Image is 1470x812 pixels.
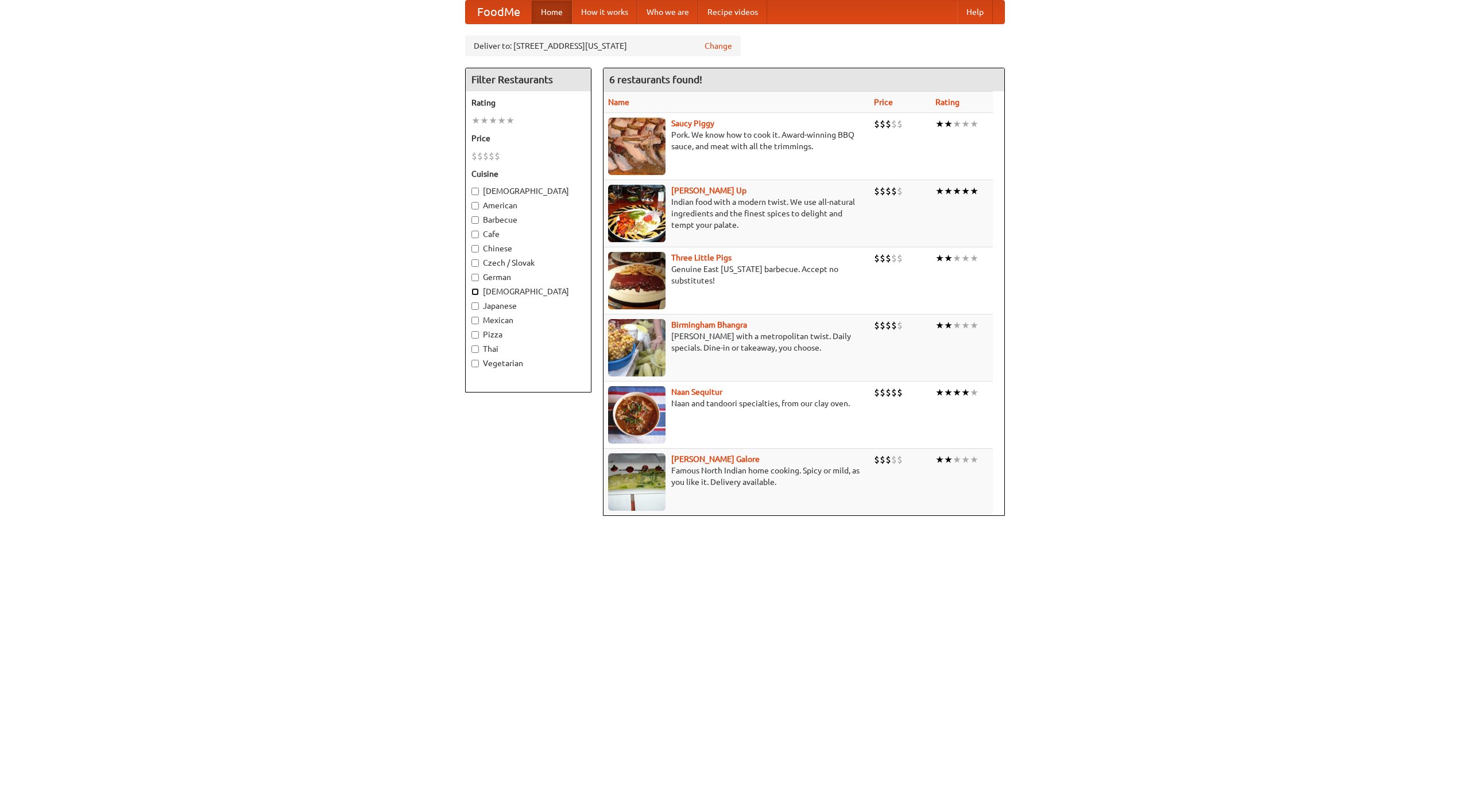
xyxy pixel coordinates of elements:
[698,1,767,24] a: Recipe videos
[471,360,479,367] input: Vegetarian
[471,345,479,353] input: Thai
[471,358,585,369] label: Vegetarian
[897,185,903,197] li: $
[885,252,891,265] li: $
[465,36,741,56] div: Deliver to: [STREET_ADDRESS][US_STATE]
[935,319,944,332] li: ★
[671,387,722,397] a: Naan Sequitur
[671,186,746,195] a: [PERSON_NAME] Up
[471,245,479,252] input: Chinese
[885,319,891,332] li: $
[935,118,944,130] li: ★
[885,185,891,197] li: $
[471,300,585,312] label: Japanese
[874,319,880,332] li: $
[891,386,897,399] li: $
[489,150,494,162] li: $
[471,216,479,224] input: Barbecue
[471,286,585,297] label: [DEMOGRAPHIC_DATA]
[489,114,497,127] li: ★
[961,118,970,130] li: ★
[880,319,885,332] li: $
[957,1,993,24] a: Help
[471,302,479,310] input: Japanese
[471,317,479,324] input: Mexican
[671,454,760,464] a: [PERSON_NAME] Galore
[471,314,585,326] label: Mexican
[608,185,666,242] img: curryup.jpg
[953,386,961,399] li: ★
[944,319,953,332] li: ★
[897,118,903,130] li: $
[880,185,885,197] li: $
[897,453,903,466] li: $
[880,453,885,466] li: $
[471,343,585,355] label: Thai
[477,150,483,162] li: $
[953,319,961,332] li: ★
[480,114,489,127] li: ★
[608,196,865,231] p: Indian food with a modern twist. We use all-natural ingredients and the finest spices to delight ...
[935,252,944,265] li: ★
[874,98,893,107] a: Price
[608,252,666,309] img: littlepigs.jpg
[880,118,885,130] li: $
[608,465,865,488] p: Famous North Indian home cooking. Spicy or mild, as you like it. Delivery available.
[608,398,865,409] p: Naan and tandoori specialties, from our clay oven.
[944,386,953,399] li: ★
[897,252,903,265] li: $
[891,118,897,130] li: $
[471,188,479,195] input: [DEMOGRAPHIC_DATA]
[671,119,714,128] a: Saucy Piggy
[961,386,970,399] li: ★
[471,288,479,296] input: [DEMOGRAPHIC_DATA]
[944,185,953,197] li: ★
[471,274,479,281] input: German
[891,319,897,332] li: $
[671,320,747,329] a: Birmingham Bhangra
[874,185,880,197] li: $
[891,185,897,197] li: $
[494,150,500,162] li: $
[483,150,489,162] li: $
[705,40,732,52] a: Change
[471,214,585,226] label: Barbecue
[466,68,591,91] h4: Filter Restaurants
[961,319,970,332] li: ★
[471,243,585,254] label: Chinese
[671,253,732,262] a: Three Little Pigs
[532,1,572,24] a: Home
[935,386,944,399] li: ★
[609,74,702,85] ng-pluralize: 6 restaurants found!
[471,271,585,283] label: German
[608,98,629,107] a: Name
[874,252,880,265] li: $
[970,319,978,332] li: ★
[944,118,953,130] li: ★
[471,168,585,180] h5: Cuisine
[953,252,961,265] li: ★
[471,329,585,340] label: Pizza
[953,118,961,130] li: ★
[471,202,479,209] input: American
[891,252,897,265] li: $
[471,114,480,127] li: ★
[471,150,477,162] li: $
[953,453,961,466] li: ★
[885,453,891,466] li: $
[897,319,903,332] li: $
[970,386,978,399] li: ★
[885,386,891,399] li: $
[471,331,479,339] input: Pizza
[935,453,944,466] li: ★
[471,257,585,269] label: Czech / Slovak
[961,185,970,197] li: ★
[608,129,865,152] p: Pork. We know how to cook it. Award-winning BBQ sauce, and meat with all the trimmings.
[471,97,585,108] h5: Rating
